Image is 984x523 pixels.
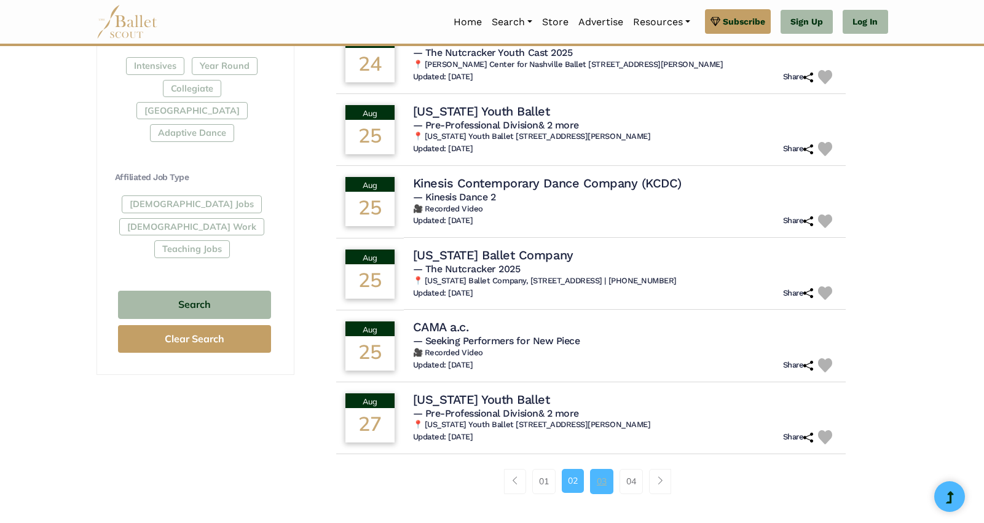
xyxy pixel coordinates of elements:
[783,72,814,82] h6: Share
[783,432,814,442] h6: Share
[562,469,584,492] a: 02
[783,144,814,154] h6: Share
[413,175,682,191] h4: Kinesis Contemporary Dance Company (KCDC)
[345,105,395,120] div: Aug
[413,204,837,214] h6: 🎥 Recorded Video
[620,469,643,494] a: 04
[532,469,556,494] a: 01
[413,216,473,226] h6: Updated: [DATE]
[413,432,473,442] h6: Updated: [DATE]
[487,9,537,35] a: Search
[413,103,550,119] h4: [US_STATE] Youth Ballet
[783,216,814,226] h6: Share
[537,9,573,35] a: Store
[413,348,837,358] h6: 🎥 Recorded Video
[115,171,274,184] h4: Affiliated Job Type
[723,15,765,28] span: Subscribe
[449,9,487,35] a: Home
[413,335,580,347] span: — Seeking Performers for New Piece
[345,264,395,299] div: 25
[345,48,395,82] div: 24
[843,10,888,34] a: Log In
[345,250,395,264] div: Aug
[783,288,814,299] h6: Share
[413,360,473,371] h6: Updated: [DATE]
[345,393,395,408] div: Aug
[345,192,395,226] div: 25
[413,319,469,335] h4: CAMA a.c.
[413,60,837,70] h6: 📍 [PERSON_NAME] Center for Nashville Ballet [STREET_ADDRESS][PERSON_NAME]
[538,119,579,131] a: & 2 more
[413,47,573,58] span: — The Nutcracker Youth Cast 2025
[345,177,395,192] div: Aug
[413,391,550,407] h4: [US_STATE] Youth Ballet
[590,469,613,494] a: 03
[413,420,837,430] h6: 📍 [US_STATE] Youth Ballet [STREET_ADDRESS][PERSON_NAME]
[345,336,395,371] div: 25
[413,72,473,82] h6: Updated: [DATE]
[504,469,678,494] nav: Page navigation example
[413,247,573,263] h4: [US_STATE] Ballet Company
[705,9,771,34] a: Subscribe
[710,15,720,28] img: gem.svg
[345,321,395,336] div: Aug
[345,120,395,154] div: 25
[413,144,473,154] h6: Updated: [DATE]
[118,325,271,353] button: Clear Search
[413,407,579,419] span: — Pre-Professional Division
[118,291,271,320] button: Search
[413,263,521,275] span: — The Nutcracker 2025
[781,10,833,34] a: Sign Up
[413,119,579,131] span: — Pre-Professional Division
[413,132,837,142] h6: 📍 [US_STATE] Youth Ballet [STREET_ADDRESS][PERSON_NAME]
[783,360,814,371] h6: Share
[413,276,837,286] h6: 📍 [US_STATE] Ballet Company, [STREET_ADDRESS] | [PHONE_NUMBER]
[628,9,695,35] a: Resources
[573,9,628,35] a: Advertise
[413,191,496,203] span: — Kinesis Dance 2
[538,407,579,419] a: & 2 more
[413,288,473,299] h6: Updated: [DATE]
[345,408,395,442] div: 27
